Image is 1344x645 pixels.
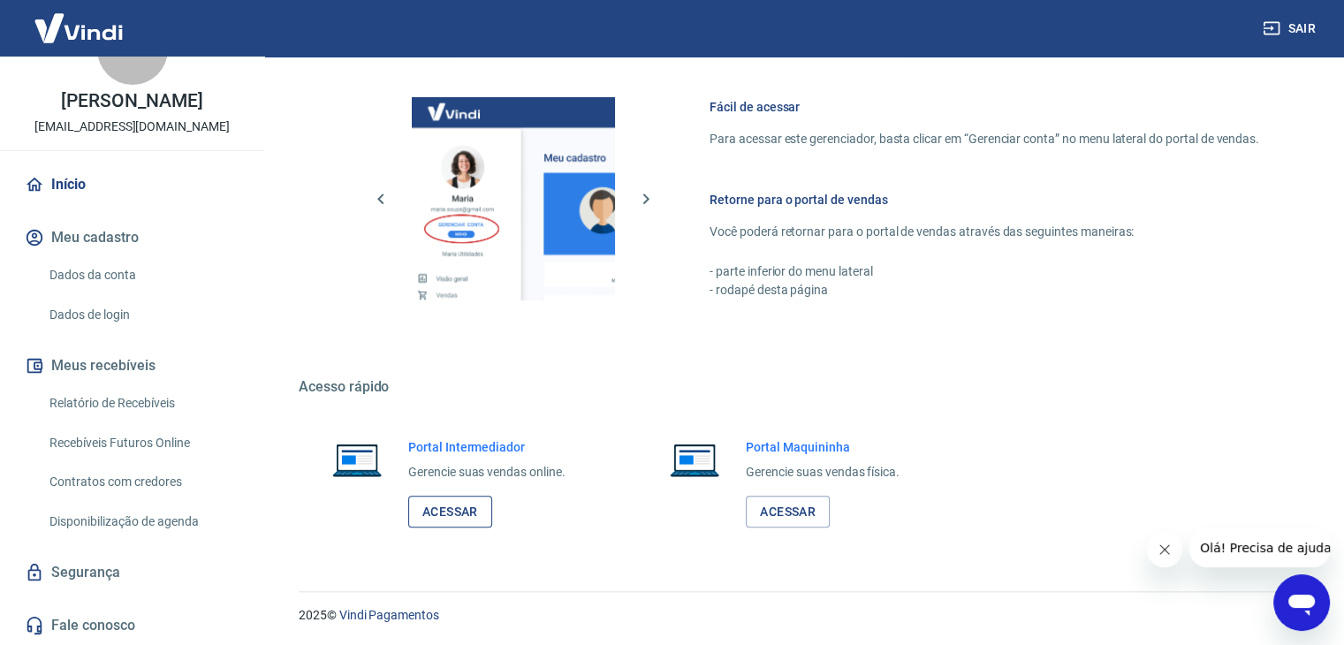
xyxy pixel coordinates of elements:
a: Fale conosco [21,606,243,645]
p: [EMAIL_ADDRESS][DOMAIN_NAME] [34,118,230,136]
p: Para acessar este gerenciador, basta clicar em “Gerenciar conta” no menu lateral do portal de ven... [710,130,1259,148]
h6: Portal Maquininha [746,438,900,456]
img: Vindi [21,1,136,55]
a: Segurança [21,553,243,592]
a: Vindi Pagamentos [339,608,439,622]
h6: Retorne para o portal de vendas [710,191,1259,209]
iframe: Botão para abrir a janela de mensagens [1273,574,1330,631]
p: Gerencie suas vendas online. [408,463,566,482]
p: - rodapé desta página [710,281,1259,300]
iframe: Mensagem da empresa [1189,528,1330,567]
a: Dados da conta [42,257,243,293]
p: - parte inferior do menu lateral [710,262,1259,281]
a: Disponibilização de agenda [42,504,243,540]
p: 2025 © [299,606,1302,625]
a: Contratos com credores [42,464,243,500]
a: Acessar [408,496,492,528]
p: Gerencie suas vendas física. [746,463,900,482]
iframe: Fechar mensagem [1147,532,1182,567]
p: [PERSON_NAME] [61,92,202,110]
a: Dados de login [42,297,243,333]
a: Recebíveis Futuros Online [42,425,243,461]
img: Imagem de um notebook aberto [320,438,394,481]
a: Acessar [746,496,830,528]
button: Meus recebíveis [21,346,243,385]
button: Sair [1259,12,1323,45]
p: Você poderá retornar para o portal de vendas através das seguintes maneiras: [710,223,1259,241]
a: Início [21,165,243,204]
span: Olá! Precisa de ajuda? [11,12,148,27]
h5: Acesso rápido [299,378,1302,396]
h6: Portal Intermediador [408,438,566,456]
h6: Fácil de acessar [710,98,1259,116]
img: Imagem de um notebook aberto [657,438,732,481]
img: Imagem da dashboard mostrando o botão de gerenciar conta na sidebar no lado esquerdo [412,97,615,300]
a: Relatório de Recebíveis [42,385,243,421]
button: Meu cadastro [21,218,243,257]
